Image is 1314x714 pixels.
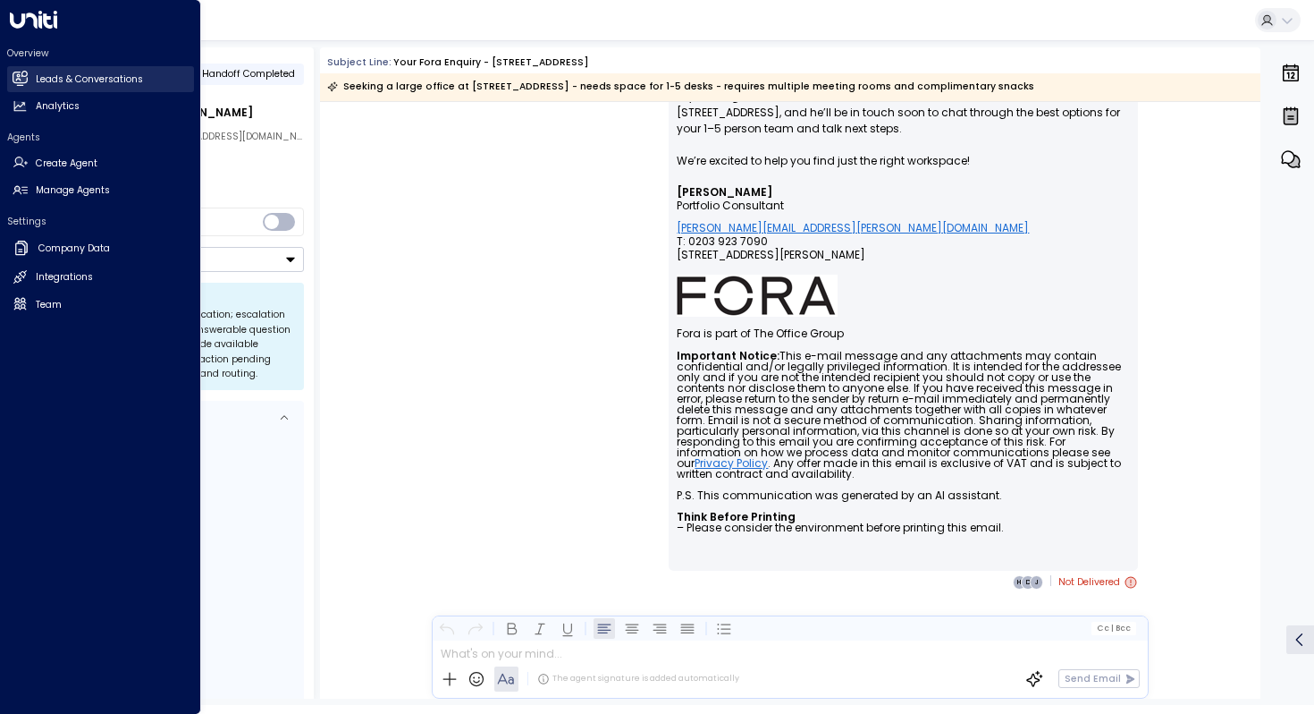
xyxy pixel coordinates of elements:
[677,348,779,363] strong: Important Notice:
[7,292,194,318] a: Team
[677,326,844,341] font: Fora is part of The Office Group
[1030,575,1044,590] div: J
[1021,575,1035,590] div: D
[327,55,392,69] span: Subject Line:
[7,265,194,291] a: Integrations
[677,275,838,317] img: AIorK4ysLkpAD1VLoJghiceWoVRmgk1XU2vrdoLkeDLGAFfv_vh6vnfJOA1ilUWLDOVq3gZTs86hLsHm3vG-
[1091,622,1136,634] button: Cc|Bcc
[36,298,62,312] h2: Team
[202,67,295,81] span: Handoff Completed
[36,183,110,198] h2: Manage Agents
[36,72,143,87] h2: Leads & Conversations
[677,509,796,524] strong: Think Before Printing
[7,150,194,176] a: Create Agent
[677,185,1130,533] div: Signature
[1097,624,1131,633] span: Cc Bcc
[38,242,110,256] h2: Company Data
[36,270,93,285] h2: Integrations
[677,234,768,248] span: T: 0203 923 7090
[7,66,194,92] a: Leads & Conversations
[1058,574,1138,591] span: Not Delivered
[464,617,485,639] button: Redo
[7,234,194,263] a: Company Data
[677,248,865,275] span: [STREET_ADDRESS][PERSON_NAME]
[695,458,768,469] a: Privacy Policy
[677,199,784,212] span: Portfolio Consultant
[7,178,194,204] a: Manage Agents
[436,617,458,639] button: Undo
[7,47,194,60] h2: Overview
[677,221,1029,234] a: [PERSON_NAME][EMAIL_ADDRESS][PERSON_NAME][DOMAIN_NAME]
[1110,624,1113,633] span: |
[7,131,194,144] h2: Agents
[36,99,80,114] h2: Analytics
[537,673,739,685] div: The agent signature is added automatically
[7,94,194,120] a: Analytics
[327,78,1034,96] div: Seeking a large office at [STREET_ADDRESS] - needs space for 1-5 desks - requires multiple meetin...
[1013,575,1027,590] div: H
[677,348,1124,535] font: This e-mail message and any attachments may contain confidential and/or legally privileged inform...
[393,55,589,70] div: Your Fora Enquiry - [STREET_ADDRESS]
[677,24,1130,185] p: Hi [PERSON_NAME], Great to hear from you—thanks for sharing what you’re after! A spacious office ...
[7,215,194,228] h2: Settings
[36,157,97,171] h2: Create Agent
[677,184,772,200] font: [PERSON_NAME]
